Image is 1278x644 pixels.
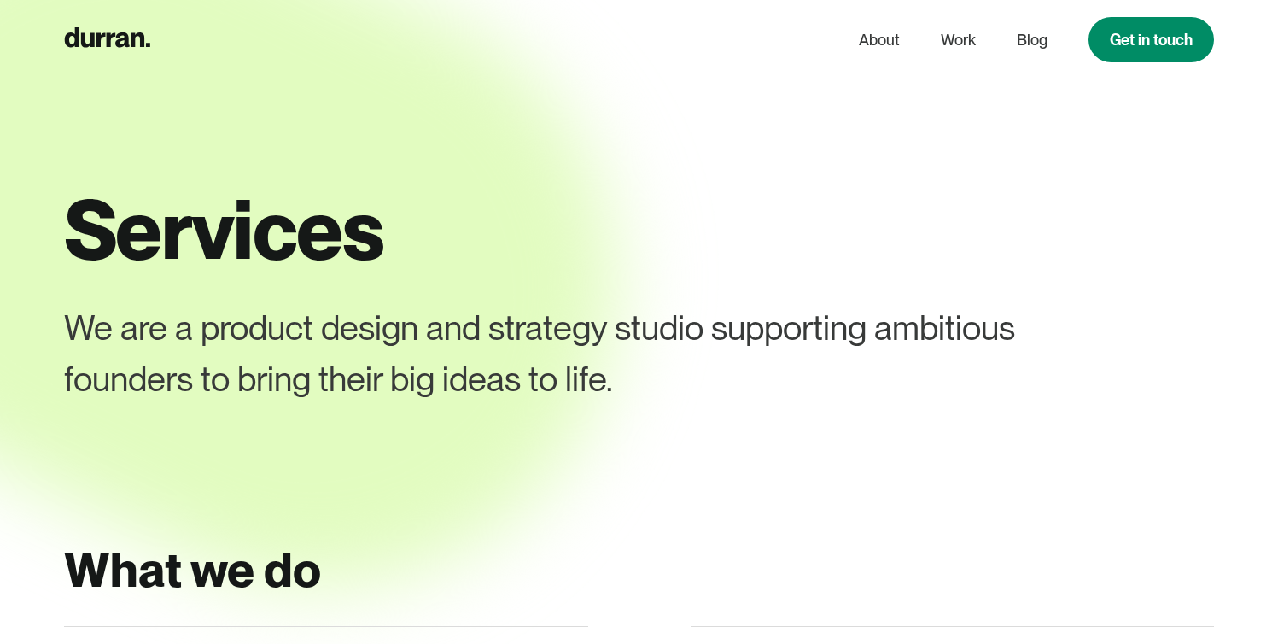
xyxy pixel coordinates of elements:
[64,542,1214,599] h2: What we do
[1088,17,1214,62] a: Get in touch
[859,24,900,56] a: About
[1017,24,1047,56] a: Blog
[941,24,976,56] a: Work
[64,184,1214,275] h1: Services
[64,23,150,56] a: home
[64,302,1100,405] div: We are a product design and strategy studio supporting ambitious founders to bring their big idea...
